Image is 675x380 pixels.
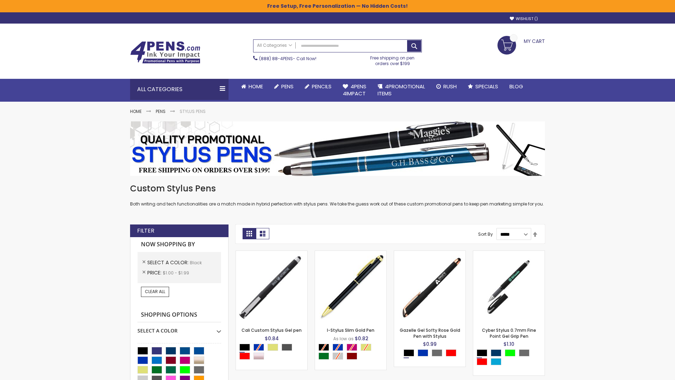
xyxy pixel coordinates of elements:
[130,183,545,194] h1: Custom Stylus Pens
[355,335,368,342] span: $0.82
[443,83,457,90] span: Rush
[259,56,293,62] a: (888) 88-4PENS
[239,353,250,360] div: Red
[190,260,202,266] span: Black
[378,83,425,97] span: 4PROMOTIONAL ITEMS
[141,287,169,297] a: Clear All
[400,327,460,339] a: Gazelle Gel Softy Rose Gold Pen with Stylus
[156,108,166,114] a: Pens
[505,349,515,356] div: Lime Green
[236,251,307,322] img: Cali Custom Stylus Gel pen-Black
[269,79,299,94] a: Pens
[243,228,256,239] strong: Grid
[418,349,428,356] div: Blue
[473,251,545,322] img: Cyber Stylus 0.7mm Fine Point Gel Grip Pen-Black
[462,79,504,94] a: Specials
[242,327,302,333] a: Cali Custom Stylus Gel pen
[482,327,536,339] a: Cyber Stylus 0.7mm Fine Point Gel Grip Pen
[394,251,465,322] img: Gazelle Gel Softy Rose Gold Pen with Stylus-Black
[147,269,163,276] span: Price
[372,79,431,102] a: 4PROMOTIONALITEMS
[236,251,307,256] a: Cali Custom Stylus Gel pen-Black
[239,344,307,361] div: Select A Color
[180,108,206,114] strong: Stylus Pens
[504,79,529,94] a: Blog
[343,83,366,97] span: 4Pens 4impact
[315,251,386,322] img: I-Stylus Slim Gold-Black
[163,270,189,276] span: $1.00 - $1.99
[404,349,414,356] div: Black
[236,79,269,94] a: Home
[147,259,190,266] span: Select A Color
[282,344,292,351] div: Gunmetal
[473,251,545,256] a: Cyber Stylus 0.7mm Fine Point Gel Grip Pen-Black
[503,341,514,348] span: $1.10
[431,79,462,94] a: Rush
[394,251,465,256] a: Gazelle Gel Softy Rose Gold Pen with Stylus-Black
[257,43,292,48] span: All Categories
[130,79,229,100] div: All Categories
[478,231,493,237] label: Sort By
[299,79,337,94] a: Pencils
[319,353,329,360] div: Green
[337,79,372,102] a: 4Pens4impact
[509,83,523,90] span: Blog
[265,335,279,342] span: $0.84
[137,308,221,323] strong: Shopping Options
[137,227,154,235] strong: Filter
[137,322,221,334] div: Select A Color
[268,344,278,351] div: Gold
[130,108,142,114] a: Home
[259,56,316,62] span: - Call Now!
[363,52,422,66] div: Free shipping on pen orders over $199
[249,83,263,90] span: Home
[491,349,501,356] div: Navy Blue
[281,83,294,90] span: Pens
[327,327,374,333] a: I-Stylus Slim Gold Pen
[510,16,538,21] a: Wishlist
[477,349,545,367] div: Select A Color
[404,349,460,358] div: Select A Color
[519,349,529,356] div: Grey
[137,237,221,252] strong: Now Shopping by
[477,358,487,365] div: Red
[145,289,165,294] span: Clear All
[253,40,296,51] a: All Categories
[319,344,386,361] div: Select A Color
[423,341,437,348] span: $0.99
[253,353,264,360] div: Rose Gold
[347,353,357,360] div: Wine
[130,183,545,207] div: Both writing and tech functionalities are a match made in hybrid perfection with stylus pens. We ...
[446,349,456,356] div: Red
[333,336,354,342] span: As low as
[239,344,250,351] div: Black
[315,251,386,256] a: I-Stylus Slim Gold-Black
[130,121,545,176] img: Stylus Pens
[312,83,332,90] span: Pencils
[432,349,442,356] div: Grey
[477,349,487,356] div: Black
[475,83,498,90] span: Specials
[130,41,200,64] img: 4Pens Custom Pens and Promotional Products
[491,358,501,365] div: Turquoise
